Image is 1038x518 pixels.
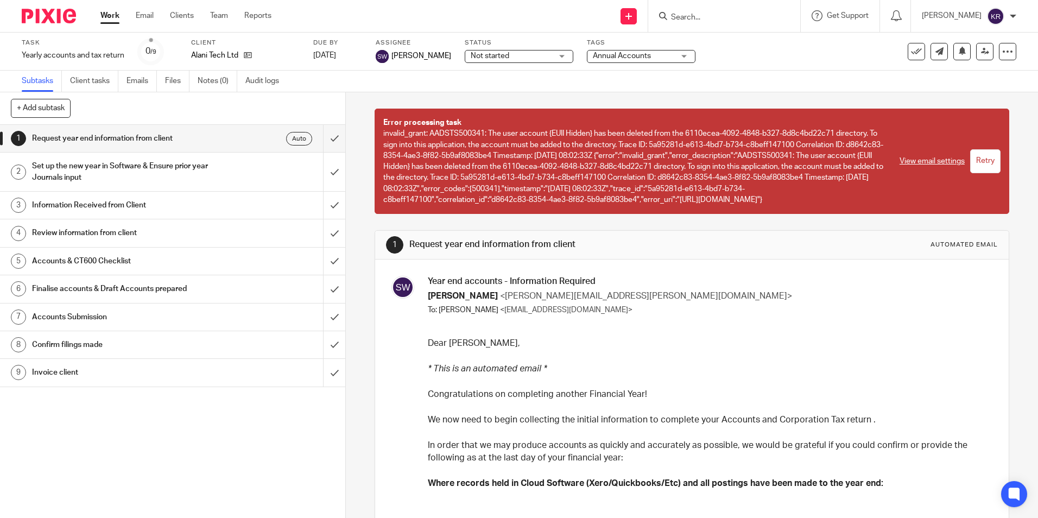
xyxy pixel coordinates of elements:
[922,10,982,21] p: [PERSON_NAME]
[100,10,119,21] a: Work
[428,337,989,350] p: Dear [PERSON_NAME],
[170,10,194,21] a: Clients
[32,337,219,353] h1: Confirm filings made
[376,39,451,47] label: Assignee
[32,197,219,213] h1: Information Received from Client
[383,117,888,205] p: invalid_grant: AADSTS500341: The user account {EUII Hidden} has been deleted from the 6110ecea-40...
[428,292,498,300] span: [PERSON_NAME]
[11,309,26,325] div: 7
[11,165,26,180] div: 2
[376,50,389,63] img: svg%3E
[165,71,189,92] a: Files
[428,479,883,488] strong: Where records held in Cloud Software (Xero/Quickbooks/Etc) and all postings have been made to the...
[22,39,124,47] label: Task
[931,241,998,249] div: Automated email
[500,306,632,314] span: <[EMAIL_ADDRESS][DOMAIN_NAME]>
[670,13,768,23] input: Search
[22,71,62,92] a: Subtasks
[32,309,219,325] h1: Accounts Submission
[428,276,989,287] h3: Year end accounts - Information Required
[32,158,219,186] h1: Set up the new year in Software & Ensure prior year Journals input
[11,254,26,269] div: 5
[900,156,965,167] a: View email settings
[286,132,312,146] div: Auto
[191,50,238,61] p: Alani Tech Ltd
[11,365,26,380] div: 9
[313,52,336,59] span: [DATE]
[970,149,1001,174] input: Retry
[11,198,26,213] div: 3
[150,49,156,55] small: /9
[11,281,26,296] div: 6
[11,226,26,241] div: 4
[191,39,300,47] label: Client
[210,10,228,21] a: Team
[383,119,461,127] span: Error processing task
[428,306,498,314] span: To: [PERSON_NAME]
[198,71,237,92] a: Notes (0)
[428,388,989,401] p: Congratulations on completing another Financial Year!
[593,52,651,60] span: Annual Accounts
[391,50,451,61] span: [PERSON_NAME]
[428,439,989,465] p: In order that we may produce accounts as quickly and accurately as possible, we would be grateful...
[11,337,26,352] div: 8
[32,130,219,147] h1: Request year end information from client
[428,364,547,373] em: * This is an automated email *
[465,39,573,47] label: Status
[70,71,118,92] a: Client tasks
[32,225,219,241] h1: Review information from client
[391,276,414,299] img: svg%3E
[145,45,156,58] div: 0
[428,414,989,426] p: We now need to begin collecting the initial information to complete your Accounts and Corporation...
[386,236,403,254] div: 1
[471,52,509,60] span: Not started
[500,292,792,300] span: <[PERSON_NAME][EMAIL_ADDRESS][PERSON_NAME][DOMAIN_NAME]>
[11,99,71,117] button: + Add subtask
[987,8,1004,25] img: svg%3E
[136,10,154,21] a: Email
[32,281,219,297] h1: Finalise accounts & Draft Accounts prepared
[244,10,271,21] a: Reports
[409,239,715,250] h1: Request year end information from client
[32,364,219,381] h1: Invoice client
[126,71,157,92] a: Emails
[22,9,76,23] img: Pixie
[11,131,26,146] div: 1
[32,253,219,269] h1: Accounts & CT600 Checklist
[245,71,287,92] a: Audit logs
[313,39,362,47] label: Due by
[587,39,695,47] label: Tags
[22,50,124,61] div: Yearly accounts and tax return
[827,12,869,20] span: Get Support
